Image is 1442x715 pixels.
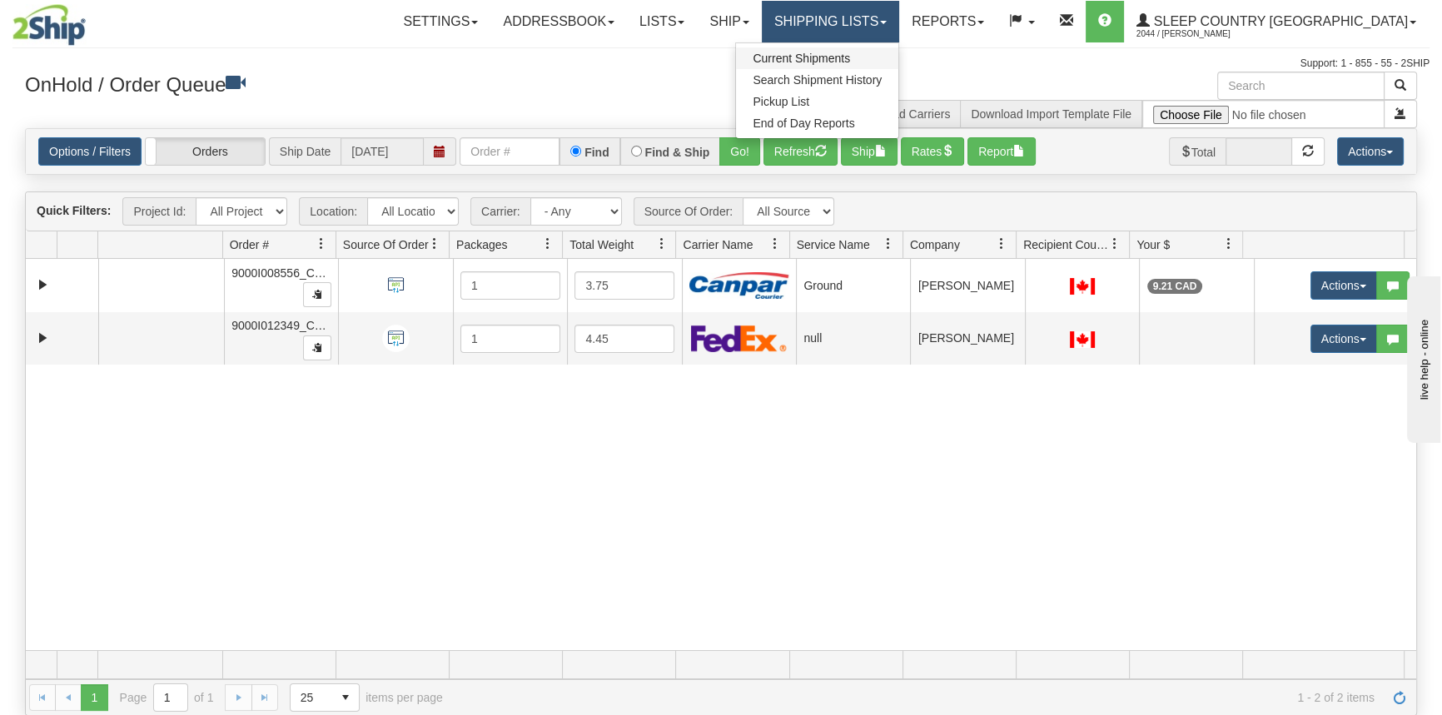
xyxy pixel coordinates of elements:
span: Search Shipment History [753,73,882,87]
a: Shipping lists [762,1,899,42]
span: Total Weight [569,236,634,253]
div: grid toolbar [26,192,1416,231]
a: Source Of Order filter column settings [420,230,449,258]
span: Current Shipments [753,52,850,65]
span: Location: [299,197,367,226]
span: select [332,684,359,711]
button: Ship [841,137,898,166]
a: Sleep Country [GEOGRAPHIC_DATA] 2044 / [PERSON_NAME] [1124,1,1429,42]
span: Page sizes drop down [290,683,360,712]
a: Your $ filter column settings [1214,230,1242,258]
span: Total [1169,137,1226,166]
span: 9000I008556_CATH [231,266,337,280]
h3: OnHold / Order Queue [25,72,709,96]
a: Refresh [1386,684,1413,711]
iframe: chat widget [1404,272,1440,442]
span: Page of 1 [120,683,214,712]
img: API [382,325,410,352]
span: Carrier: [470,197,530,226]
a: Reports [899,1,997,42]
img: logo2044.jpg [12,4,86,46]
button: Actions [1337,137,1404,166]
a: Current Shipments [736,47,898,69]
a: End of Day Reports [736,112,898,134]
a: Order # filter column settings [307,230,336,258]
input: Import [1142,100,1385,128]
span: Pickup List [753,95,809,108]
a: Addressbook [490,1,627,42]
span: Order # [230,236,269,253]
span: Source Of Order [343,236,429,253]
a: Settings [390,1,490,42]
button: Report [967,137,1036,166]
div: Support: 1 - 855 - 55 - 2SHIP [12,57,1430,71]
input: Search [1217,72,1385,100]
span: Source Of Order: [634,197,743,226]
img: API [382,271,410,299]
span: Packages [456,236,507,253]
a: Total Weight filter column settings [647,230,675,258]
button: Actions [1310,325,1377,353]
button: Search [1384,72,1417,100]
button: Copy to clipboard [303,282,331,307]
input: Order # [460,137,559,166]
span: 9000I012349_CATH [231,319,337,332]
a: Carrier Name filter column settings [761,230,789,258]
span: Project Id: [122,197,196,226]
a: Options / Filters [38,137,142,166]
td: [PERSON_NAME] [910,259,1024,312]
a: Download Carriers [853,107,950,121]
input: Page 1 [154,684,187,711]
span: items per page [290,683,443,712]
a: Service Name filter column settings [874,230,902,258]
span: Service Name [797,236,870,253]
span: Ship Date [269,137,341,166]
img: CA [1070,331,1095,348]
span: Sleep Country [GEOGRAPHIC_DATA] [1150,14,1408,28]
td: [PERSON_NAME] [910,312,1024,365]
span: Recipient Country [1023,236,1109,253]
a: Search Shipment History [736,69,898,91]
label: Find [584,146,609,158]
button: Copy to clipboard [303,335,331,360]
button: Rates [901,137,965,166]
label: Find & Ship [645,146,710,158]
span: Carrier Name [683,236,753,253]
label: Quick Filters: [37,202,111,219]
button: Refresh [763,137,838,166]
span: 1 - 2 of 2 items [466,691,1375,704]
button: Actions [1310,271,1377,300]
a: Expand [32,328,53,349]
a: Expand [32,275,53,295]
a: Pickup List [736,91,898,112]
img: Canpar [689,272,789,299]
td: null [796,312,910,365]
span: Company [910,236,960,253]
a: Ship [697,1,761,42]
a: Packages filter column settings [534,230,562,258]
a: Download Import Template File [971,107,1131,121]
a: Company filter column settings [987,230,1016,258]
img: FedEx Express® [691,325,787,352]
div: 9.21 CAD [1147,279,1203,294]
div: live help - online [12,14,154,27]
span: Your $ [1136,236,1170,253]
span: 2044 / [PERSON_NAME] [1136,26,1261,42]
button: Go! [719,137,760,166]
img: CA [1070,278,1095,295]
a: Lists [627,1,697,42]
a: Recipient Country filter column settings [1101,230,1129,258]
label: Orders [146,138,265,165]
span: Page 1 [81,684,107,711]
td: Ground [796,259,910,312]
span: 25 [301,689,322,706]
span: End of Day Reports [753,117,854,130]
